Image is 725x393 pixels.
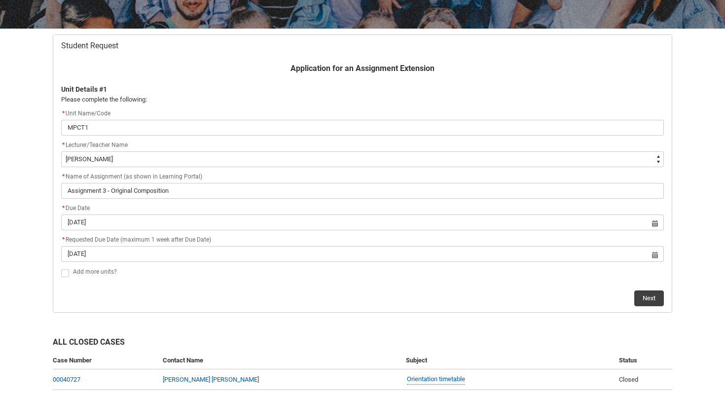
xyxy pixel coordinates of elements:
h2: All Closed Cases [53,336,672,352]
abbr: required [62,142,65,148]
article: Redu_Student_Request flow [53,35,672,313]
span: Student Request [61,41,118,51]
span: Due Date [61,205,90,212]
b: Unit Details #1 [61,85,107,93]
abbr: required [62,205,65,212]
th: Status [615,352,672,370]
abbr: required [62,110,65,117]
span: Unit Name/Code [61,110,110,117]
span: Name of Assignment (as shown in Learning Portal) [61,173,202,180]
th: Contact Name [159,352,402,370]
span: Closed [619,376,638,383]
th: Subject [402,352,615,370]
span: Lecturer/Teacher Name [66,142,128,148]
a: 00040727 [53,376,80,383]
button: Next [634,290,664,306]
abbr: required [62,236,65,243]
p: Please complete the following: [61,95,664,105]
span: Add more units? [73,268,117,275]
th: Case Number [53,352,159,370]
b: Application for an Assignment Extension [290,64,435,73]
span: Requested Due Date (maximum 1 week after Due Date) [61,236,211,243]
a: [PERSON_NAME] [PERSON_NAME] [163,376,259,383]
abbr: required [62,173,65,180]
a: Orientation timetable [407,374,465,385]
